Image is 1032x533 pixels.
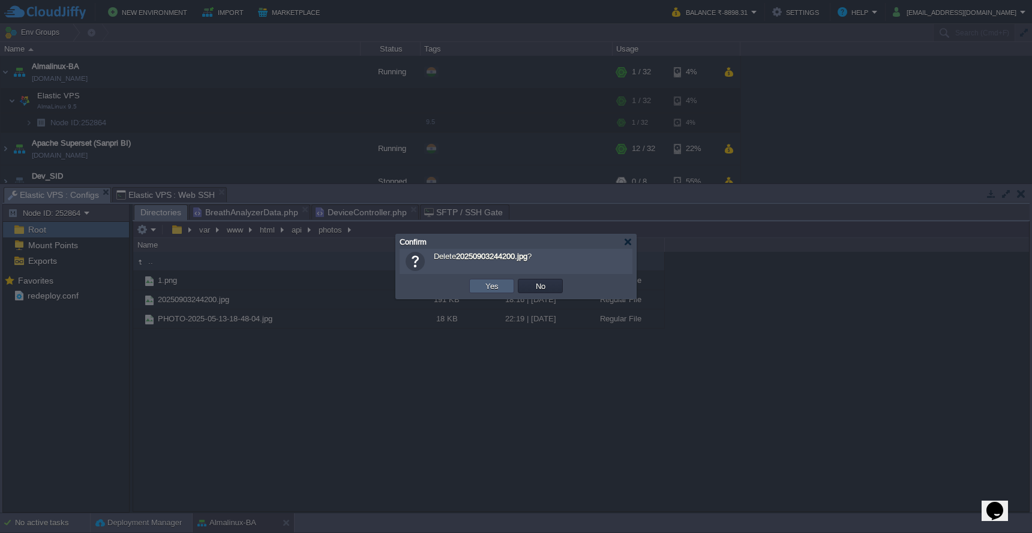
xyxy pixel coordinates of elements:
iframe: chat widget [982,485,1020,521]
span: Delete ? [434,252,532,261]
b: 20250903244200.jpg [456,252,527,261]
button: No [532,281,549,291]
span: Confirm [400,237,427,246]
button: Yes [482,281,502,291]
